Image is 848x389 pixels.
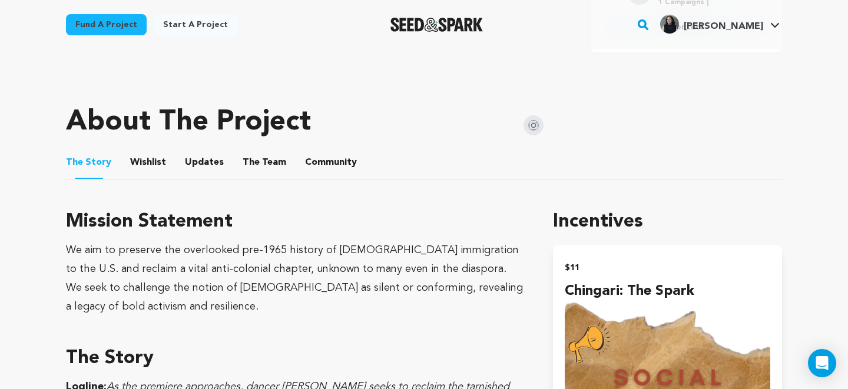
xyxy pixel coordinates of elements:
[154,14,237,35] a: Start a project
[658,12,782,37] span: Catherine-Mercedes J.'s Profile
[66,108,311,137] h1: About The Project
[66,344,525,373] h3: The Story
[660,15,679,34] img: 3f62abeb3ed4daff.jpg
[66,155,111,169] span: Story
[553,208,782,236] h1: Incentives
[524,115,544,135] img: Seed&Spark Instagram Icon
[243,155,260,169] span: The
[390,18,483,32] img: Seed&Spark Logo Dark Mode
[808,349,836,377] div: Open Intercom Messenger
[66,14,147,35] a: Fund a project
[305,155,357,169] span: Community
[565,281,770,302] h4: Chingari: The Spark
[66,241,525,316] div: We aim to preserve the overlooked pre-1965 history of [DEMOGRAPHIC_DATA] immigration to the U.S. ...
[658,12,782,34] a: Catherine-Mercedes J.'s Profile
[66,208,525,236] h3: Mission Statement
[243,155,286,169] span: Team
[565,260,770,276] h2: $11
[185,155,224,169] span: Updates
[390,18,483,32] a: Seed&Spark Homepage
[130,155,166,169] span: Wishlist
[660,15,763,34] div: Catherine-Mercedes J.'s Profile
[66,155,83,169] span: The
[684,22,763,31] span: [PERSON_NAME]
